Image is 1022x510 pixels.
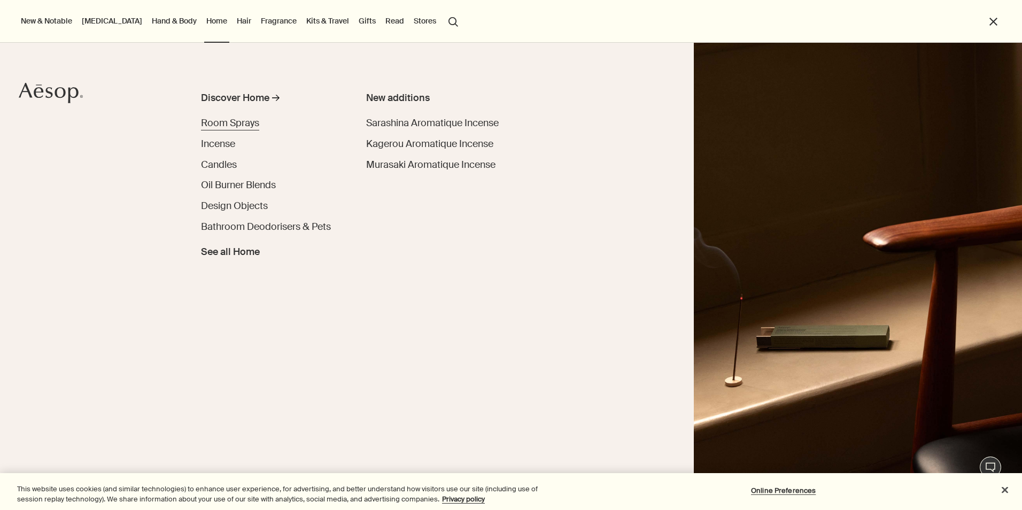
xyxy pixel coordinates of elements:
span: See all Home [201,245,260,259]
a: Room Sprays [201,116,259,130]
a: Murasaki Aromatique Incense [366,158,495,172]
a: Kagerou Aromatique Incense [366,137,493,151]
span: Incense [201,137,235,150]
span: Candles [201,158,237,171]
button: Stores [412,14,438,28]
a: Discover Home [201,91,336,110]
button: New & Notable [19,14,74,28]
div: Discover Home [201,91,269,105]
span: Design Objects [201,199,268,212]
button: Close the Menu [987,16,1000,28]
button: Open search [444,11,463,31]
span: Bathroom Deodorisers & Pets [201,220,331,233]
button: Close [993,478,1017,502]
button: Live Assistance [980,457,1001,478]
a: Oil Burner Blends [201,178,276,192]
a: Design Objects [201,199,268,213]
a: Candles [201,158,237,172]
a: Sarashina Aromatique Incense [366,116,499,130]
a: Read [383,14,406,28]
a: Bathroom Deodorisers & Pets [201,220,331,234]
a: Hand & Body [150,14,199,28]
div: This website uses cookies (and similar technologies) to enhance user experience, for advertising,... [17,484,562,505]
svg: Aesop [19,82,83,104]
span: Murasaki Aromatique Incense [366,158,495,171]
span: Sarashina Aromatique Incense [366,117,499,129]
img: Warmly lit room containing lamp and mid-century furniture. [694,43,1022,510]
a: Aesop [19,82,83,106]
span: Room Sprays [201,117,259,129]
a: Hair [235,14,253,28]
a: Incense [201,137,235,151]
a: See all Home [201,241,260,259]
a: Kits & Travel [304,14,351,28]
span: Kagerou Aromatique Incense [366,137,493,150]
div: New additions [366,91,530,105]
a: [MEDICAL_DATA] [80,14,144,28]
a: Fragrance [259,14,299,28]
a: More information about your privacy, opens in a new tab [442,494,485,504]
button: Online Preferences, Opens the preference center dialog [750,480,817,501]
span: Oil Burner Blends [201,179,276,191]
a: Home [204,14,229,28]
a: Gifts [357,14,378,28]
